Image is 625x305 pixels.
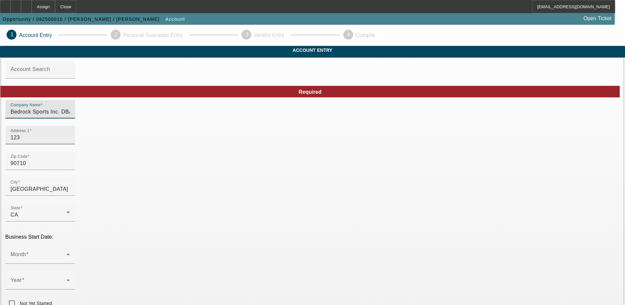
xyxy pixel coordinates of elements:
[11,180,18,185] mat-label: City
[11,252,26,257] mat-label: Month
[298,89,321,95] span: Required
[11,32,14,37] span: 1
[123,32,183,38] p: Personal Guarantor Entry
[254,32,285,38] p: Vendor Entry
[245,32,248,37] span: 3
[164,13,186,25] button: Account
[19,32,52,38] p: Account Entry
[11,103,41,107] mat-label: Company Name
[11,129,29,133] mat-label: Address 1
[5,234,620,240] p: Business Start Date:
[165,17,185,22] span: Account
[11,66,50,72] mat-label: Account Search
[115,32,118,37] span: 2
[356,32,375,38] p: Compile
[11,277,22,283] mat-label: Year
[347,32,350,37] span: 4
[5,48,620,53] span: Account Entry
[11,212,18,218] span: CA
[11,206,20,210] mat-label: State
[3,17,159,22] span: Opportunity / 092500010 / [PERSON_NAME] / [PERSON_NAME]
[581,13,614,24] a: Open Ticket
[11,154,28,159] mat-label: Zip Code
